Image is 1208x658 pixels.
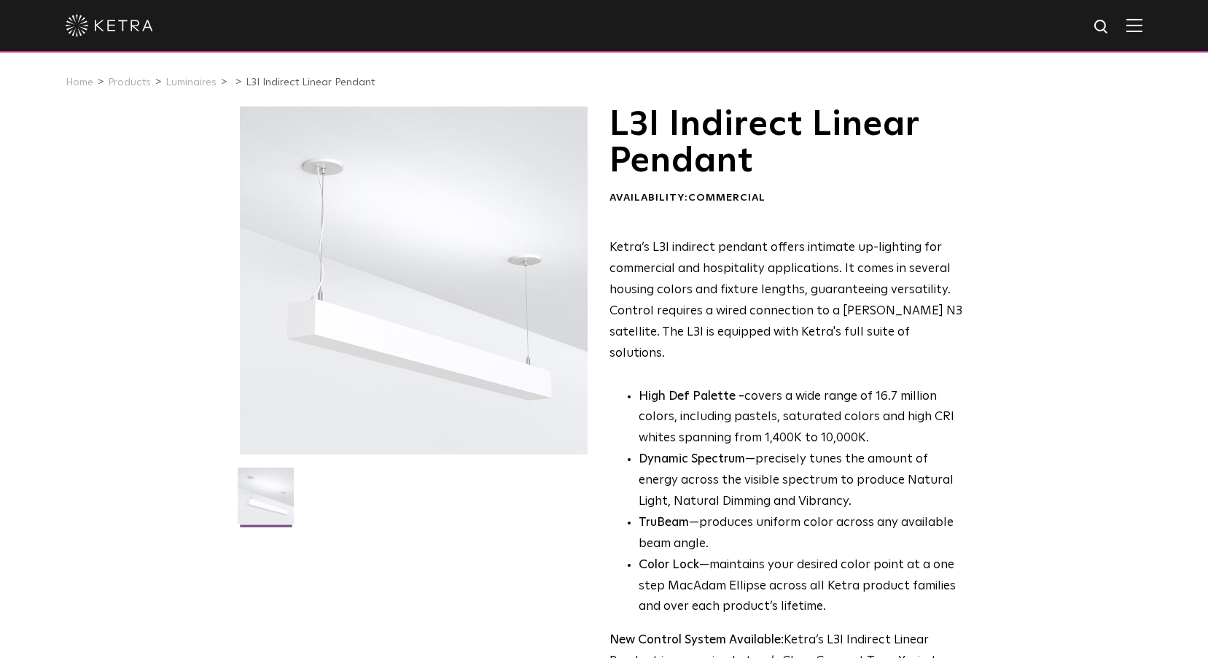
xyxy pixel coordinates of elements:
li: —produces uniform color across any available beam angle. [639,513,965,555]
strong: Dynamic Spectrum [639,453,745,465]
img: ketra-logo-2019-white [66,15,153,36]
li: —precisely tunes the amount of energy across the visible spectrum to produce Natural Light, Natur... [639,449,965,513]
strong: High Def Palette - [639,390,744,403]
li: —maintains your desired color point at a one step MacAdam Ellipse across all Ketra product famili... [639,555,965,619]
p: Ketra’s L3I indirect pendant offers intimate up-lighting for commercial and hospitality applicati... [609,238,965,364]
img: L3I-Linear-2021-Web-Square [238,468,294,535]
strong: TruBeam [639,516,689,529]
img: search icon [1093,18,1111,36]
a: Luminaires [165,77,217,88]
a: Products [108,77,151,88]
h1: L3I Indirect Linear Pendant [609,107,965,180]
div: Availability: [609,191,965,206]
a: Home [66,77,93,88]
img: Hamburger%20Nav.svg [1126,18,1142,32]
span: Commercial [688,193,765,203]
strong: New Control System Available: [609,634,784,646]
a: L3I Indirect Linear Pendant [246,77,375,88]
p: covers a wide range of 16.7 million colors, including pastels, saturated colors and high CRI whit... [639,387,965,450]
strong: Color Lock [639,559,699,571]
